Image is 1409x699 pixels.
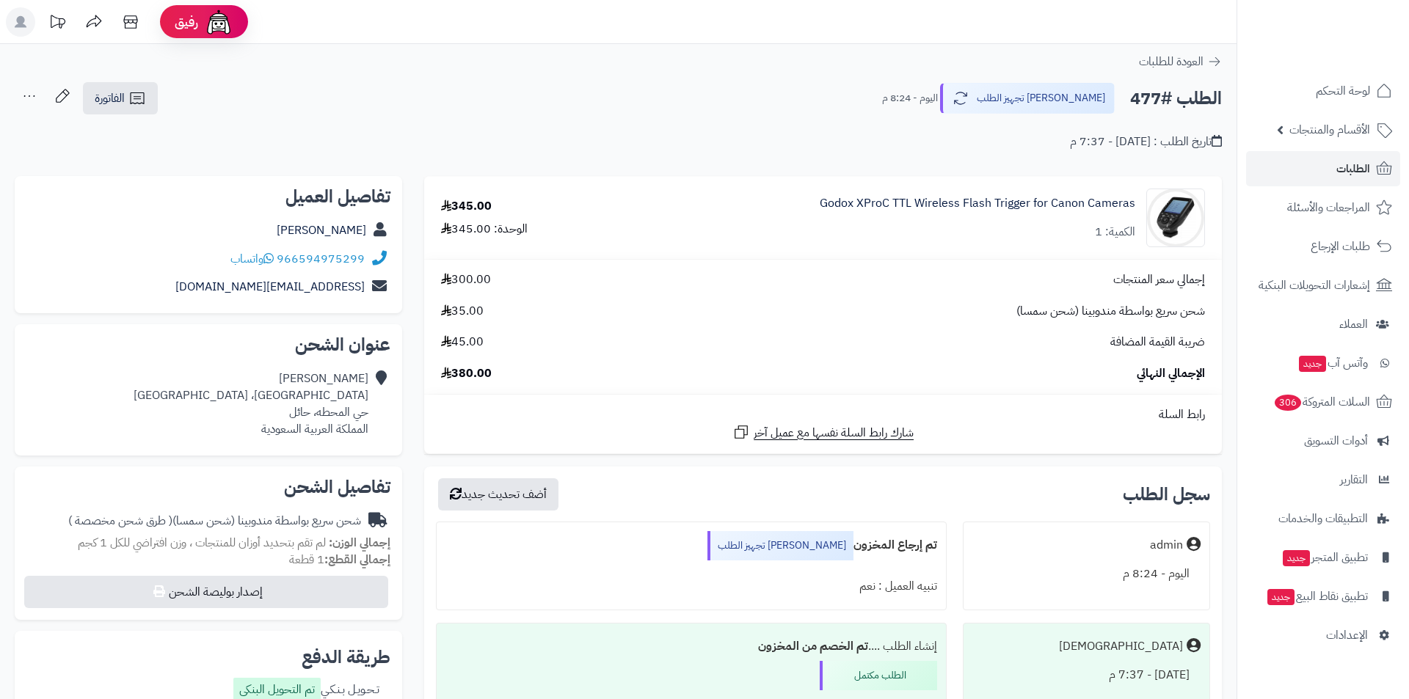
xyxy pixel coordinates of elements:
[441,271,491,288] span: 300.00
[445,572,937,601] div: تنبيه العميل : نعم
[1070,133,1222,150] div: تاريخ الطلب : [DATE] - 7:37 م
[1299,356,1326,372] span: جديد
[1246,462,1400,497] a: التقارير
[430,406,1216,423] div: رابط السلة
[1259,275,1370,296] span: إشعارات التحويلات البنكية
[230,250,274,268] a: واتساب
[732,423,914,442] a: شارك رابط السلة نفسها مع عميل آخر
[1266,586,1368,607] span: تطبيق نقاط البيع
[1246,268,1400,303] a: إشعارات التحويلات البنكية
[1246,501,1400,536] a: التطبيقات والخدمات
[1326,625,1368,645] span: الإعدادات
[445,632,937,661] div: إنشاء الطلب ....
[882,91,938,106] small: اليوم - 8:24 م
[1304,431,1368,451] span: أدوات التسويق
[1275,395,1301,411] span: 306
[1246,307,1400,342] a: العملاء
[1289,120,1370,140] span: الأقسام والمنتجات
[1059,638,1183,655] div: [DEMOGRAPHIC_DATA]
[1150,537,1183,554] div: admin
[1316,81,1370,101] span: لوحة التحكم
[1016,303,1205,320] span: شحن سريع بواسطة مندوبينا (شحن سمسا)
[329,534,390,552] strong: إجمالي الوزن:
[1283,550,1310,566] span: جديد
[758,637,868,655] b: تم الخصم من المخزون
[1273,392,1370,412] span: السلات المتروكة
[1339,314,1368,334] span: العملاء
[972,661,1201,689] div: [DATE] - 7:37 م
[175,278,365,296] a: [EMAIL_ADDRESS][DOMAIN_NAME]
[441,221,528,238] div: الوحدة: 345.00
[1113,271,1205,288] span: إجمالي سعر المنتجات
[1246,384,1400,420] a: السلات المتروكة306
[1130,84,1222,114] h2: الطلب #477
[1147,189,1204,247] img: 1704130961-SA01070.1-800x1000-90x90.jpg
[1340,469,1368,490] span: التقارير
[820,195,1135,212] a: Godox XProC TTL Wireless Flash Trigger for Canon Cameras
[1246,345,1400,381] a: وآتس آبجديد
[26,336,390,354] h2: عنوان الشحن
[39,7,76,40] a: تحديثات المنصة
[1246,423,1400,458] a: أدوات التسويق
[1123,486,1210,503] h3: سجل الطلب
[83,82,158,114] a: الفاتورة
[1139,53,1222,70] a: العودة للطلبات
[324,551,390,568] strong: إجمالي القطع:
[68,513,361,530] div: شحن سريع بواسطة مندوبينا (شحن سمسا)
[1246,540,1400,575] a: تطبيق المتجرجديد
[1139,53,1204,70] span: العودة للطلبات
[1336,158,1370,179] span: الطلبات
[1095,224,1135,241] div: الكمية: 1
[1246,190,1400,225] a: المراجعات والأسئلة
[1246,229,1400,264] a: طلبات الإرجاع
[1110,334,1205,351] span: ضريبة القيمة المضافة
[1278,508,1368,529] span: التطبيقات والخدمات
[26,478,390,496] h2: تفاصيل الشحن
[175,13,198,31] span: رفيق
[1246,151,1400,186] a: الطلبات
[277,250,365,268] a: 966594975299
[441,198,492,215] div: 345.00
[1311,236,1370,257] span: طلبات الإرجاع
[26,188,390,205] h2: تفاصيل العميل
[1137,365,1205,382] span: الإجمالي النهائي
[853,536,937,554] b: تم إرجاع المخزون
[95,89,125,107] span: الفاتورة
[441,334,484,351] span: 45.00
[1246,579,1400,614] a: تطبيق نقاط البيعجديد
[438,478,558,510] button: أضف تحديث جديد
[441,303,484,320] span: 35.00
[1297,353,1368,373] span: وآتس آب
[972,560,1201,588] div: اليوم - 8:24 م
[24,576,388,608] button: إصدار بوليصة الشحن
[302,648,390,666] h2: طريقة الدفع
[1287,197,1370,218] span: المراجعات والأسئلة
[289,551,390,568] small: 1 قطعة
[1246,618,1400,653] a: الإعدادات
[441,365,492,382] span: 380.00
[134,370,368,437] div: [PERSON_NAME] [GEOGRAPHIC_DATA]، [GEOGRAPHIC_DATA] حي المحطه، حائل المملكة العربية السعودية
[820,661,937,690] div: الطلب مكتمل
[1281,547,1368,568] span: تطبيق المتجر
[78,534,326,552] span: لم تقم بتحديد أوزان للمنتجات ، وزن افتراضي للكل 1 كجم
[1267,589,1295,605] span: جديد
[754,425,914,442] span: شارك رابط السلة نفسها مع عميل آخر
[277,222,366,239] a: [PERSON_NAME]
[68,512,172,530] span: ( طرق شحن مخصصة )
[940,83,1115,114] button: [PERSON_NAME] تجهيز الطلب
[1246,73,1400,109] a: لوحة التحكم
[707,531,853,560] div: [PERSON_NAME] تجهيز الطلب
[204,7,233,37] img: ai-face.png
